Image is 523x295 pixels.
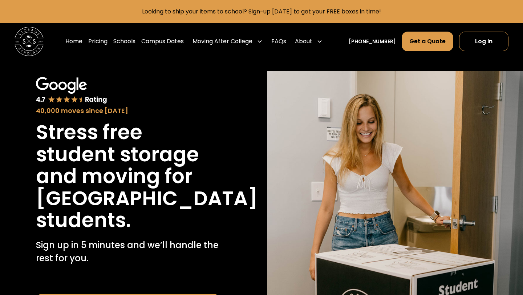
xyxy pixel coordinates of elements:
[271,31,286,52] a: FAQs
[15,27,44,56] a: home
[190,31,265,52] div: Moving After College
[192,37,252,46] div: Moving After College
[88,31,108,52] a: Pricing
[292,31,325,52] div: About
[36,187,258,210] h1: [GEOGRAPHIC_DATA]
[36,239,220,265] p: Sign up in 5 minutes and we’ll handle the rest for you.
[349,38,396,45] a: [PHONE_NUMBER]
[36,77,107,104] img: Google 4.7 star rating
[402,32,453,51] a: Get a Quote
[295,37,312,46] div: About
[15,27,44,56] img: Storage Scholars main logo
[36,121,220,187] h1: Stress free student storage and moving for
[141,31,184,52] a: Campus Dates
[65,31,82,52] a: Home
[36,106,220,116] div: 40,000 moves since [DATE]
[459,32,508,51] a: Log In
[36,209,131,231] h1: students.
[142,7,381,16] a: Looking to ship your items to school? Sign-up [DATE] to get your FREE boxes in time!
[113,31,135,52] a: Schools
